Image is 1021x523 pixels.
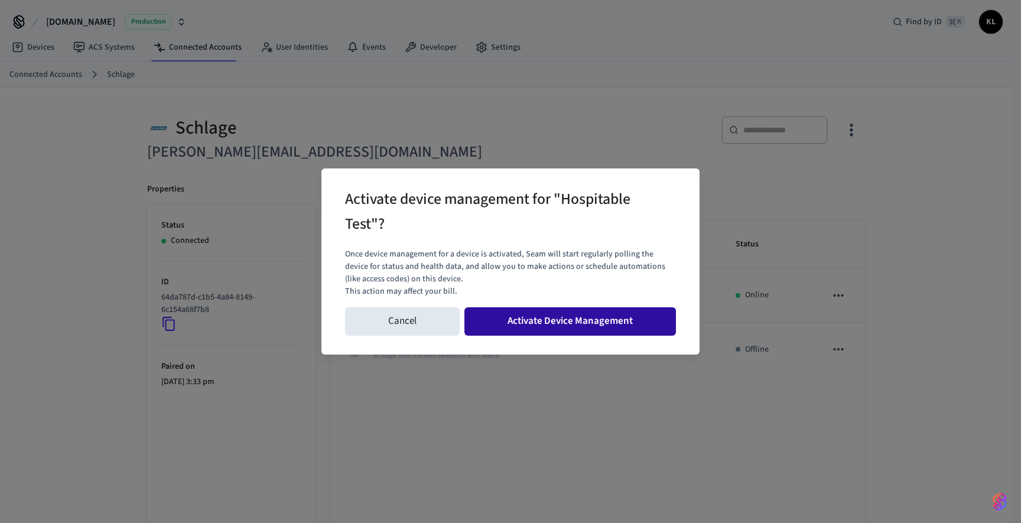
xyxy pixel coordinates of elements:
[345,183,643,243] h2: Activate device management for "Hospitable Test"?
[345,285,676,298] p: This action may affect your bill.
[993,492,1007,511] img: SeamLogoGradient.69752ec5.svg
[345,248,676,285] p: Once device management for a device is activated, Seam will start regularly polling the device fo...
[345,307,460,336] button: Cancel
[464,307,676,336] button: Activate Device Management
